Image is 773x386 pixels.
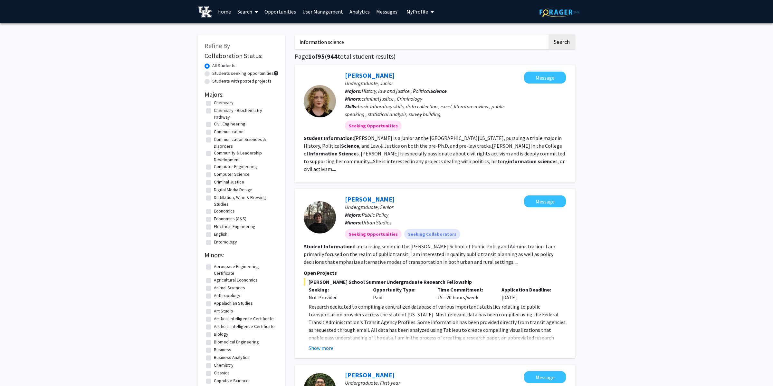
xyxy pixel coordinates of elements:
span: My Profile [406,8,428,15]
b: Science [341,143,359,149]
b: Student Information: [304,243,354,250]
b: science [538,158,555,164]
label: Digital Media Design [214,186,253,193]
b: Science [339,150,357,157]
label: Business [214,346,231,353]
a: [PERSON_NAME] [345,195,395,203]
label: Business Analytics [214,354,250,361]
span: Undergraduate, First-year [345,380,400,386]
label: Anthropology [214,292,240,299]
label: Chemistry - Biochemistry Pathway [214,107,277,121]
b: information [508,158,537,164]
label: Communication Sciences & Disorders [214,136,277,150]
span: Refine By [205,42,230,50]
span: Undergraduate, Senior [345,204,393,210]
label: Aerospace Engineering Certificate [214,263,277,277]
span: 944 [327,52,338,60]
label: Artifical Intelligence Certificate [214,315,274,322]
input: Search Keywords [295,35,548,49]
mat-chip: Seeking Opportunities [345,121,402,131]
label: Community & Leadership Development [214,150,277,163]
a: [PERSON_NAME] [345,371,395,379]
label: Entomology [214,239,237,245]
span: History, law and justice , Political [362,88,447,94]
span: Open Projects [304,270,337,276]
b: Student Information: [304,135,354,141]
label: Electrical Engineering [214,223,255,230]
label: Biomedical Engineering [214,339,259,345]
label: Computer Science [214,171,250,178]
label: Animal Sciences [214,284,245,291]
a: Search [234,0,261,23]
p: Application Deadline: [501,286,556,293]
div: [DATE] [497,286,561,301]
div: 15 - 20 hours/week [433,286,497,301]
label: Economics [214,208,235,214]
label: English [214,231,227,238]
label: Classics [214,370,230,376]
label: All Students [212,62,235,69]
a: [PERSON_NAME] [345,71,395,79]
button: Search [549,35,575,49]
label: Cognitive Science [214,377,249,384]
b: Minors: [345,95,362,102]
label: Computer Engineering [214,163,257,170]
mat-chip: Seeking Collaborators [404,229,460,239]
h2: Minors: [205,251,279,259]
p: Time Commitment: [437,286,492,293]
label: Civil Engineering [214,121,245,127]
span: 1 [308,52,312,60]
p: Research dedicated to compiling a centralized database of various important statistics relating t... [309,303,566,357]
label: Economics (A&S) [214,215,246,222]
b: Minors: [345,219,362,226]
span: criminal justice , Criminology [362,95,422,102]
button: Message Bailee Wagenheim [524,72,566,84]
span: Public Policy [362,212,388,218]
div: Paid [368,286,433,301]
label: Chemistry [214,362,234,369]
label: Appalachian Studies [214,300,253,307]
fg-read-more: I am a rising senior in the [PERSON_NAME] School of Public Policy and Administration. I am primar... [304,243,555,265]
label: Art Studio [214,308,233,314]
label: Distillation, Wine & Brewing Studies [214,194,277,208]
span: Urban Studies [362,219,391,226]
h1: Page of ( total student results) [295,53,575,60]
label: Students seeking opportunities [212,70,274,77]
button: Message Ethan Speer [524,195,566,207]
button: Show more [309,344,333,352]
span: basic laboratory skills, data collection , excel, literature review , public speaking , statistic... [345,103,505,117]
label: Biology [214,331,228,338]
span: [PERSON_NAME] School Summer Undergraduate Research Fellowship [304,278,566,286]
label: Agricultural Economics [214,277,258,283]
img: University of Kentucky Logo [198,6,212,17]
a: User Management [299,0,346,23]
label: Communication [214,128,243,135]
a: Analytics [346,0,373,23]
p: Opportunity Type: [373,286,428,293]
b: Information [309,150,338,157]
button: Message Jeremyah Cabrera [524,371,566,383]
span: 95 [318,52,325,60]
b: Majors: [345,212,362,218]
img: ForagerOne Logo [539,7,580,17]
label: Artificial Intelligence Certificate [214,323,275,330]
a: Messages [373,0,401,23]
iframe: Chat [5,357,27,381]
h2: Majors: [205,91,279,98]
h2: Collaboration Status: [205,52,279,60]
div: Not Provided [309,293,363,301]
mat-chip: Seeking Opportunities [345,229,402,239]
label: Criminal Justice [214,179,244,185]
label: Chemistry [214,99,234,106]
fg-read-more: [PERSON_NAME] is a junior at the [GEOGRAPHIC_DATA][US_STATE], pursuing a triple major in History,... [304,135,565,172]
label: Students with posted projects [212,78,272,84]
b: Skills: [345,103,358,110]
a: Opportunities [261,0,299,23]
a: Home [214,0,234,23]
span: Undergraduate, Junior [345,80,393,86]
b: Science [430,88,447,94]
b: Majors: [345,88,362,94]
p: Seeking: [309,286,363,293]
